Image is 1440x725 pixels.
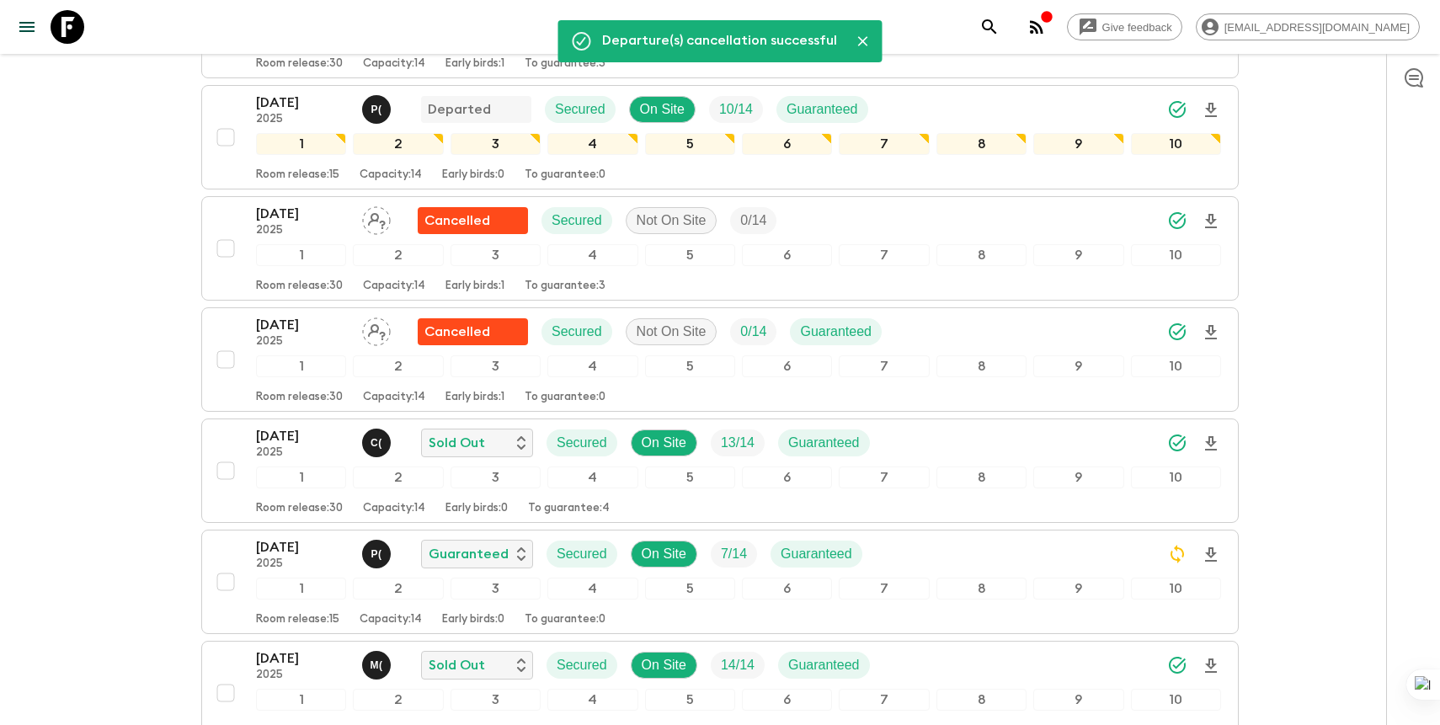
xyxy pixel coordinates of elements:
[10,10,44,44] button: menu
[730,318,776,345] div: Trip Fill
[353,689,443,711] div: 2
[642,544,686,564] p: On Site
[645,133,735,155] div: 5
[547,652,617,679] div: Secured
[631,652,697,679] div: On Site
[787,99,858,120] p: Guaranteed
[371,436,382,450] p: C (
[363,280,425,293] p: Capacity: 14
[1131,466,1221,488] div: 10
[742,355,832,377] div: 6
[428,99,491,120] p: Departed
[1201,434,1221,454] svg: Download Onboarding
[353,578,443,600] div: 2
[973,10,1006,44] button: search adventures
[1033,244,1123,266] div: 9
[201,196,1239,301] button: [DATE]2025Assign pack leaderFlash Pack cancellationSecuredNot On SiteTrip Fill12345678910Room rel...
[256,613,339,626] p: Room release: 15
[362,540,394,568] button: P(
[201,418,1239,523] button: [DATE]2025Can (Jeerawut) MapromjaiSold OutSecuredOn SiteTrip FillGuaranteed12345678910Room releas...
[629,96,696,123] div: On Site
[424,322,490,342] p: Cancelled
[424,211,490,231] p: Cancelled
[1131,355,1221,377] div: 10
[719,99,753,120] p: 10 / 14
[800,322,872,342] p: Guaranteed
[1033,689,1123,711] div: 9
[256,113,349,126] p: 2025
[256,502,343,515] p: Room release: 30
[1167,655,1187,675] svg: Synced Successfully
[525,168,605,182] p: To guarantee: 0
[1131,578,1221,600] div: 10
[256,537,349,557] p: [DATE]
[353,244,443,266] div: 2
[362,434,394,447] span: Can (Jeerawut) Mapromjai
[742,244,832,266] div: 6
[362,656,394,669] span: Meaw (Sawitri) Karnsomthorn
[256,648,349,669] p: [DATE]
[429,655,485,675] p: Sold Out
[1201,656,1221,676] svg: Download Onboarding
[740,211,766,231] p: 0 / 14
[1196,13,1420,40] div: [EMAIL_ADDRESS][DOMAIN_NAME]
[545,96,616,123] div: Secured
[626,318,717,345] div: Not On Site
[839,466,929,488] div: 7
[451,244,541,266] div: 3
[525,280,605,293] p: To guarantee: 3
[1215,21,1419,34] span: [EMAIL_ADDRESS][DOMAIN_NAME]
[936,133,1027,155] div: 8
[442,168,504,182] p: Early birds: 0
[1033,466,1123,488] div: 9
[256,466,346,488] div: 1
[839,133,929,155] div: 7
[742,466,832,488] div: 6
[839,355,929,377] div: 7
[541,207,612,234] div: Secured
[839,244,929,266] div: 7
[363,391,425,404] p: Capacity: 14
[256,391,343,404] p: Room release: 30
[256,280,343,293] p: Room release: 30
[547,244,637,266] div: 4
[360,168,422,182] p: Capacity: 14
[256,426,349,446] p: [DATE]
[1201,323,1221,343] svg: Download Onboarding
[451,466,541,488] div: 3
[547,466,637,488] div: 4
[742,578,832,600] div: 6
[525,391,605,404] p: To guarantee: 0
[256,315,349,335] p: [DATE]
[547,133,637,155] div: 4
[256,57,343,71] p: Room release: 30
[936,466,1027,488] div: 8
[1131,244,1221,266] div: 10
[362,429,394,457] button: C(
[602,25,837,57] div: Departure(s) cancellation successful
[547,355,637,377] div: 4
[645,689,735,711] div: 5
[1167,322,1187,342] svg: Synced Successfully
[709,96,763,123] div: Trip Fill
[451,355,541,377] div: 3
[936,578,1027,600] div: 8
[201,307,1239,412] button: [DATE]2025Assign pack leaderFlash Pack cancellationSecuredNot On SiteTrip FillGuaranteed123456789...
[711,541,757,568] div: Trip Fill
[256,93,349,113] p: [DATE]
[451,578,541,600] div: 3
[721,544,747,564] p: 7 / 14
[445,502,508,515] p: Early birds: 0
[1131,689,1221,711] div: 10
[525,613,605,626] p: To guarantee: 0
[362,211,391,225] span: Assign pack leader
[201,85,1239,189] button: [DATE]2025Pooky (Thanaphan) KerdyooDepartedSecuredOn SiteTrip FillGuaranteed12345678910Room relea...
[839,578,929,600] div: 7
[1093,21,1181,34] span: Give feedback
[362,651,394,680] button: M(
[451,133,541,155] div: 3
[552,322,602,342] p: Secured
[429,544,509,564] p: Guaranteed
[1201,100,1221,120] svg: Download Onboarding
[637,211,707,231] p: Not On Site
